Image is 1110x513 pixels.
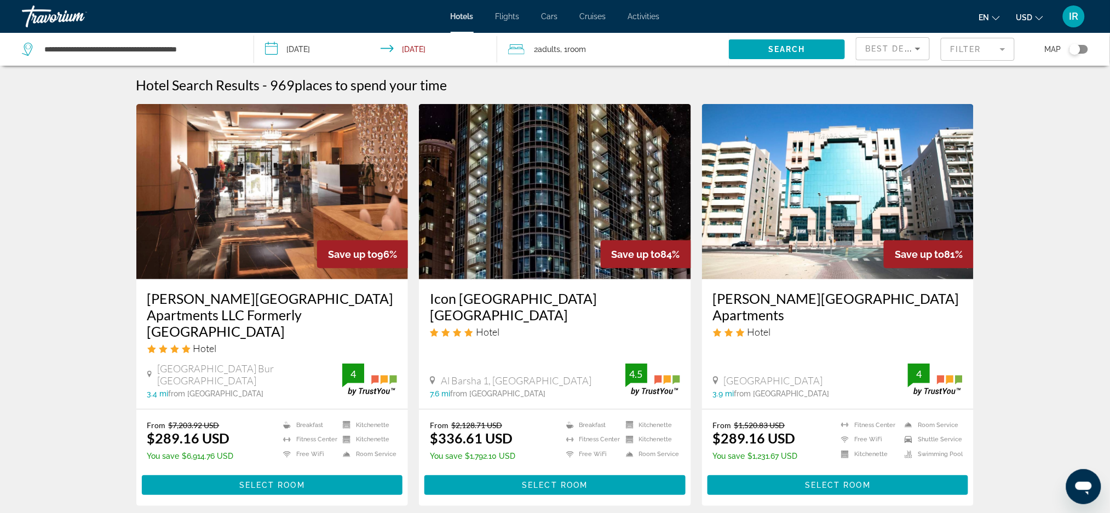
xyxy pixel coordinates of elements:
span: Room [568,45,586,54]
span: places to spend your time [295,77,447,93]
div: 4 star Hotel [147,342,398,354]
a: Flights [496,12,520,21]
span: Select Room [239,481,305,489]
div: 96% [317,240,408,268]
span: Best Deals [865,44,922,53]
button: Travelers: 2 adults, 0 children [497,33,729,66]
button: Filter [941,37,1015,61]
a: [PERSON_NAME][GEOGRAPHIC_DATA] Apartments [713,290,963,323]
img: Hotel image [702,104,974,279]
del: $7,203.92 USD [169,420,220,430]
span: from [GEOGRAPHIC_DATA] [169,389,264,398]
button: Change currency [1016,9,1043,25]
span: Save up to [328,249,377,260]
span: 7.6 mi [430,389,450,398]
div: 4 star Hotel [430,326,680,338]
mat-select: Sort by [865,42,921,55]
span: 3.9 mi [713,389,734,398]
span: From [713,420,732,430]
button: Select Room [142,475,403,495]
div: 84% [601,240,691,268]
span: From [147,420,166,430]
span: Select Room [522,481,588,489]
span: Adults [538,45,561,54]
span: You save [430,452,462,460]
a: Icon [GEOGRAPHIC_DATA] [GEOGRAPHIC_DATA] [430,290,680,323]
ins: $289.16 USD [147,430,230,446]
span: , 1 [561,42,586,57]
li: Room Service [620,449,680,459]
li: Breakfast [561,420,620,430]
span: USD [1016,13,1033,22]
img: Hotel image [419,104,691,279]
li: Kitchenette [620,420,680,430]
li: Breakfast [278,420,337,430]
button: Toggle map [1061,44,1088,54]
li: Kitchenette [620,435,680,445]
span: Hotel [476,326,499,338]
ins: $289.16 USD [713,430,796,446]
a: Cars [542,12,558,21]
span: Hotels [451,12,474,21]
p: $6,914.76 USD [147,452,234,460]
span: Hotel [193,342,217,354]
a: Select Room [142,477,403,489]
a: Travorium [22,2,131,31]
a: Select Room [424,477,686,489]
div: 4 [342,367,364,381]
span: [GEOGRAPHIC_DATA] [724,374,823,387]
li: Fitness Center [836,420,899,430]
del: $1,520.83 USD [734,420,785,430]
img: trustyou-badge.svg [342,364,397,396]
li: Free WiFi [561,449,620,459]
li: Room Service [899,420,963,430]
iframe: Button to launch messaging window [1066,469,1101,504]
a: [PERSON_NAME][GEOGRAPHIC_DATA] Apartments LLC Formerly [GEOGRAPHIC_DATA] [147,290,398,339]
li: Swimming Pool [899,449,963,459]
span: Save up to [612,249,661,260]
img: trustyou-badge.svg [625,364,680,396]
p: $1,792.10 USD [430,452,515,460]
button: Check-in date: Mar 7, 2026 Check-out date: Mar 10, 2026 [254,33,497,66]
span: Search [768,45,806,54]
span: 2 [534,42,561,57]
p: $1,231.67 USD [713,452,798,460]
span: en [979,13,990,22]
span: From [430,420,448,430]
li: Kitchenette [337,420,397,430]
span: from [GEOGRAPHIC_DATA] [734,389,830,398]
img: trustyou-badge.svg [908,364,963,396]
li: Free WiFi [836,435,899,445]
div: 4 [908,367,930,381]
li: Fitness Center [278,435,337,445]
span: - [263,77,268,93]
span: [GEOGRAPHIC_DATA] Bur [GEOGRAPHIC_DATA] [157,362,342,387]
span: Select Room [805,481,871,489]
button: User Menu [1060,5,1088,28]
a: Select Room [708,477,969,489]
button: Change language [979,9,1000,25]
button: Search [729,39,845,59]
span: Map [1045,42,1061,57]
span: IR [1069,11,1079,22]
li: Kitchenette [836,449,899,459]
span: Al Barsha 1, [GEOGRAPHIC_DATA] [441,374,591,387]
li: Fitness Center [561,435,620,445]
li: Free WiFi [278,449,337,459]
ins: $336.61 USD [430,430,513,446]
span: Save up to [895,249,944,260]
img: Hotel image [136,104,409,279]
li: Room Service [337,449,397,459]
del: $2,128.71 USD [451,420,502,430]
div: 3 star Hotel [713,326,963,338]
span: You save [713,452,745,460]
h2: 969 [271,77,447,93]
button: Select Room [424,475,686,495]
